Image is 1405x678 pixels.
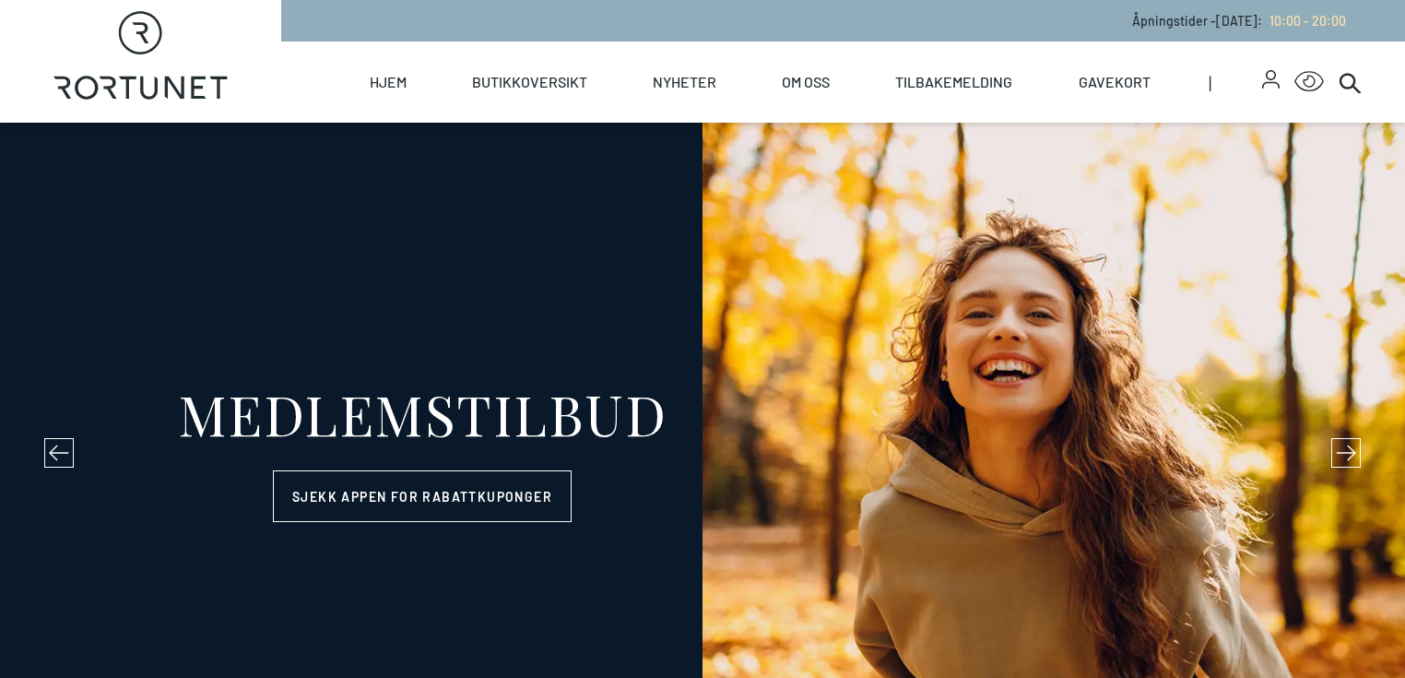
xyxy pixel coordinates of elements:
[1132,11,1346,30] p: Åpningstider - [DATE] :
[895,42,1012,123] a: Tilbakemelding
[1269,13,1346,29] span: 10:00 - 20:00
[370,42,407,123] a: Hjem
[782,42,830,123] a: Om oss
[472,42,587,123] a: Butikkoversikt
[1294,67,1324,97] button: Open Accessibility Menu
[1262,13,1346,29] a: 10:00 - 20:00
[1079,42,1151,123] a: Gavekort
[273,470,572,522] a: Sjekk appen for rabattkuponger
[1209,42,1262,123] span: |
[653,42,716,123] a: Nyheter
[178,386,667,441] div: MEDLEMSTILBUD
